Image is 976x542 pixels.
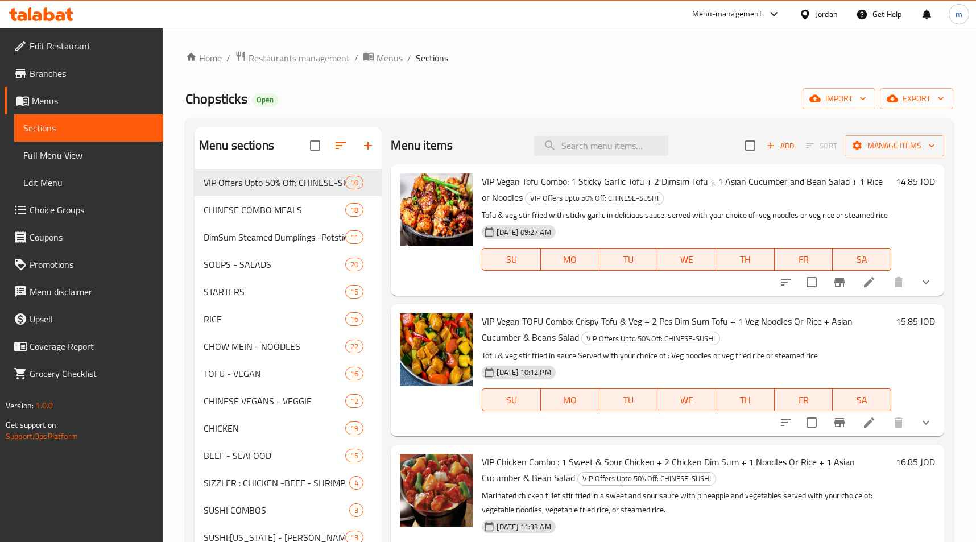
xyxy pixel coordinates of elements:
div: items [345,340,363,353]
svg: Show Choices [919,416,933,429]
span: 18 [346,205,363,216]
button: Add section [354,132,382,159]
div: RICE [204,312,345,326]
span: VIP Offers Upto 50% Off: CHINESE-SUSHI [582,332,719,345]
li: / [407,51,411,65]
span: Select section [738,134,762,158]
span: Grocery Checklist [30,367,154,380]
a: Menus [5,87,163,114]
span: Add [765,139,796,152]
button: Branch-specific-item [826,409,853,436]
a: Grocery Checklist [5,360,163,387]
button: TU [599,248,658,271]
div: items [345,258,363,271]
span: CHOW MEIN - NOODLES [204,340,345,353]
div: RICE16 [195,305,382,333]
span: SIZZLER : CHICKEN -BEEF - SHRIMP [204,476,349,490]
span: 16 [346,369,363,379]
div: Open [252,93,278,107]
button: TH [716,248,775,271]
div: STARTERS [204,285,345,299]
a: Choice Groups [5,196,163,224]
button: delete [885,268,912,296]
span: CHINESE COMBO MEALS [204,203,345,217]
div: STARTERS15 [195,278,382,305]
span: m [956,8,962,20]
div: VIP Offers Upto 50% Off: CHINESE-SUSHI [581,332,720,345]
button: show more [912,268,940,296]
span: Promotions [30,258,154,271]
img: VIP Vegan Tofu Combo: 1 Sticky Garlic Tofu + 2 Dimsim Tofu + 1 Asian Cucumber and Bean Salad + 1 ... [400,173,473,246]
span: MO [545,251,595,268]
span: Open [252,95,278,105]
a: Restaurants management [235,51,350,65]
div: items [345,449,363,462]
span: Add item [762,137,799,155]
span: TH [721,251,770,268]
div: CHINESE COMBO MEALS18 [195,196,382,224]
span: TU [604,251,654,268]
a: Upsell [5,305,163,333]
button: TH [716,388,775,411]
span: import [812,92,866,106]
button: FR [775,248,833,271]
span: Full Menu View [23,148,154,162]
button: sort-choices [772,409,800,436]
span: Edit Restaurant [30,39,154,53]
button: export [880,88,953,109]
div: SOUPS - SALADS20 [195,251,382,278]
span: Select to update [800,411,824,435]
span: Select all sections [303,134,327,158]
span: DimSum Steamed Dumplings -Potstickers [204,230,345,244]
div: items [345,285,363,299]
span: VIP Vegan Tofu Combo: 1 Sticky Garlic Tofu + 2 Dimsim Tofu + 1 Asian Cucumber and Bean Salad + 1 ... [482,173,883,206]
span: CHINESE VEGANS - VEGGIE [204,394,345,408]
a: Sections [14,114,163,142]
div: items [345,367,363,380]
span: Menus [377,51,403,65]
p: Tofu & veg stir fried with sticky garlic in delicious sauce. served with your choice of: veg nood... [482,208,891,222]
span: Upsell [30,312,154,326]
span: SOUPS - SALADS [204,258,345,271]
span: 1.0.0 [35,398,53,413]
button: SU [482,248,541,271]
span: 16 [346,314,363,325]
span: 4 [350,478,363,489]
a: Promotions [5,251,163,278]
a: Menus [363,51,403,65]
span: Sections [23,121,154,135]
span: VIP Chicken Combo : 1 Sweet & Sour Chicken + 2 Chicken Dim Sum + 1 Noodles Or Rice + 1 Asian Cucu... [482,453,855,486]
p: Marinated chicken fillet stir fried in a sweet and sour sauce with pineapple and vegetables serve... [482,489,891,517]
img: VIP Vegan TOFU Combo: Crispy Tofu & Veg + 2 Pcs Dim Sum Tofu + 1 Veg Noodles Or Rice + Asian Cucu... [400,313,473,386]
span: Choice Groups [30,203,154,217]
button: TU [599,388,658,411]
span: VIP Offers Upto 50% Off: CHINESE-SUSHI [578,472,716,485]
span: CHICKEN [204,421,345,435]
div: items [345,230,363,244]
li: / [354,51,358,65]
span: Coupons [30,230,154,244]
svg: Show Choices [919,275,933,289]
button: FR [775,388,833,411]
span: 3 [350,505,363,516]
button: Manage items [845,135,944,156]
button: MO [541,388,599,411]
div: VIP Offers Upto 50% Off: CHINESE-SUSHI10 [195,169,382,196]
a: Support.OpsPlatform [6,429,78,444]
span: 11 [346,232,363,243]
span: TOFU - VEGAN [204,367,345,380]
button: show more [912,409,940,436]
span: SUSHI COMBOS [204,503,349,517]
span: export [889,92,944,106]
button: delete [885,409,912,436]
div: items [349,503,363,517]
span: TH [721,392,770,408]
h6: 15.85 JOD [896,313,935,329]
a: Menu disclaimer [5,278,163,305]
